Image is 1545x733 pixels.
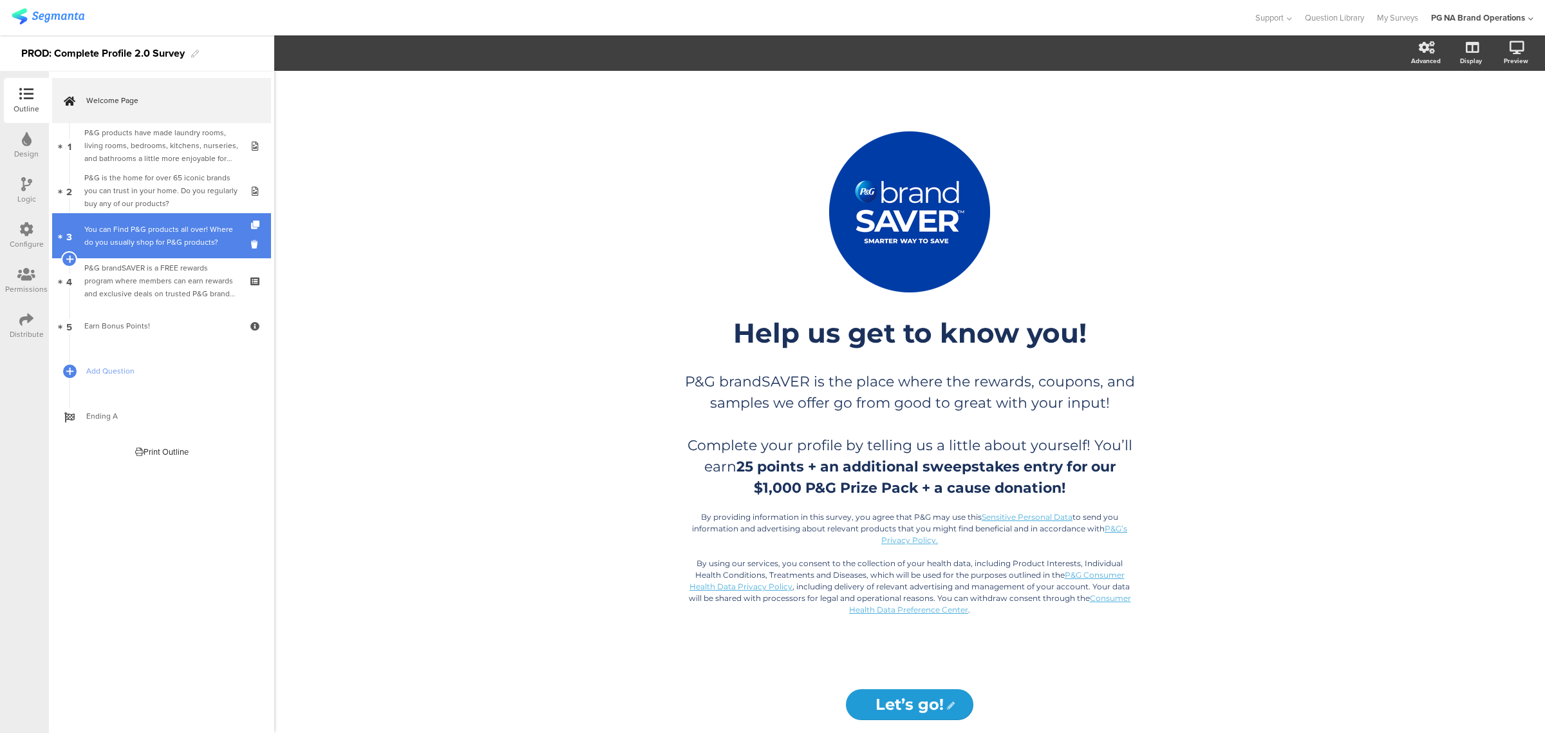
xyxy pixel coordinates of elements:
[52,258,271,303] a: 4 P&G brandSAVER is a FREE rewards program where members can earn rewards and exclusive deals on ...
[84,171,238,210] div: P&G is the home for over 65 iconic brands you can trust in your home. Do you regularly buy any of...
[84,262,238,300] div: P&G brandSAVER is a FREE rewards program where members can earn rewards and exclusive deals on tr...
[52,168,271,213] a: 2 P&G is the home for over 65 iconic brands you can trust in your home. Do you regularly buy any ...
[52,123,271,168] a: 1 P&G products have made laundry rooms, living rooms, bedrooms, kitchens, nurseries, and bathroom...
[736,458,1116,497] strong: 25 points + an additional sweepstakes entry for our $1,000 P&G Prize Pack + a cause donation!
[21,43,185,64] div: PROD: Complete Profile 2.0 Survey
[86,94,251,107] span: Welcome Page
[52,303,271,348] a: 5 Earn Bonus Points!
[251,221,262,229] i: Duplicate
[684,558,1135,616] p: By using our services, you consent to the collection of your health data, including Product Inter...
[86,365,251,377] span: Add Question
[10,238,44,250] div: Configure
[1431,12,1525,24] div: PG NA Brand Operations
[84,223,238,249] div: You can Find P&G products all over! Where do you usually shop for P&G products?
[17,193,36,205] div: Logic
[135,446,189,458] div: Print Outline
[1255,12,1284,24] span: Support
[684,511,1135,546] p: By providing information in this survey, you agree that P&G may use this to send you information ...
[1411,56,1441,66] div: Advanced
[14,103,39,115] div: Outline
[1504,56,1528,66] div: Preview
[671,316,1148,350] p: Help us get to know you!
[12,8,84,24] img: segmanta logo
[52,78,271,123] a: Welcome Page
[84,126,238,165] div: P&G products have made laundry rooms, living rooms, bedrooms, kitchens, nurseries, and bathrooms ...
[66,319,72,333] span: 5
[684,435,1135,499] p: Complete your profile by telling us a little about yourself! You’ll earn
[251,238,262,251] i: Delete
[1460,56,1482,66] div: Display
[982,512,1072,522] a: Sensitive Personal Data
[14,148,39,160] div: Design
[86,410,251,423] span: Ending A
[10,328,44,340] div: Distribute
[68,138,71,153] span: 1
[846,689,973,720] input: Start
[5,283,48,295] div: Permissions
[66,274,72,288] span: 4
[84,319,238,332] div: Earn Bonus Points!
[66,229,72,243] span: 3
[52,394,271,439] a: Ending A
[684,371,1135,414] p: P&G brandSAVER is the place where the rewards, coupons, and samples we offer go from good to grea...
[52,213,271,258] a: 3 You can Find P&G products all over! Where do you usually shop for P&G products?
[66,184,72,198] span: 2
